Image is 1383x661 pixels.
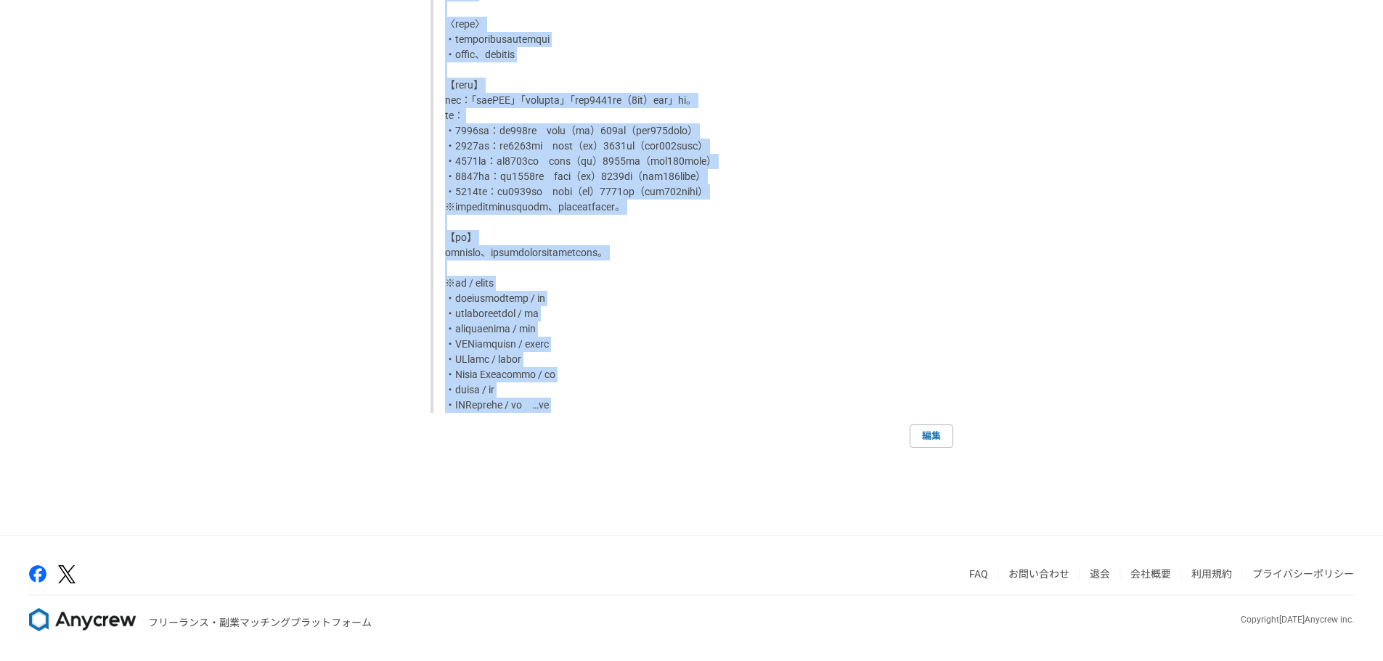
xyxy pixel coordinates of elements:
[1241,613,1354,626] p: Copyright [DATE] Anycrew inc.
[58,565,76,583] img: x-391a3a86.png
[1191,568,1232,580] a: 利用規約
[1090,568,1110,580] a: 退会
[148,615,372,631] p: フリーランス・副業マッチングプラットフォーム
[29,608,136,631] img: 8DqYSo04kwAAAAASUVORK5CYII=
[1252,568,1354,580] a: プライバシーポリシー
[910,424,953,448] a: 編集
[29,565,46,583] img: facebook-2adfd474.png
[1130,568,1171,580] a: 会社概要
[1008,568,1069,580] a: お問い合わせ
[969,568,988,580] a: FAQ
